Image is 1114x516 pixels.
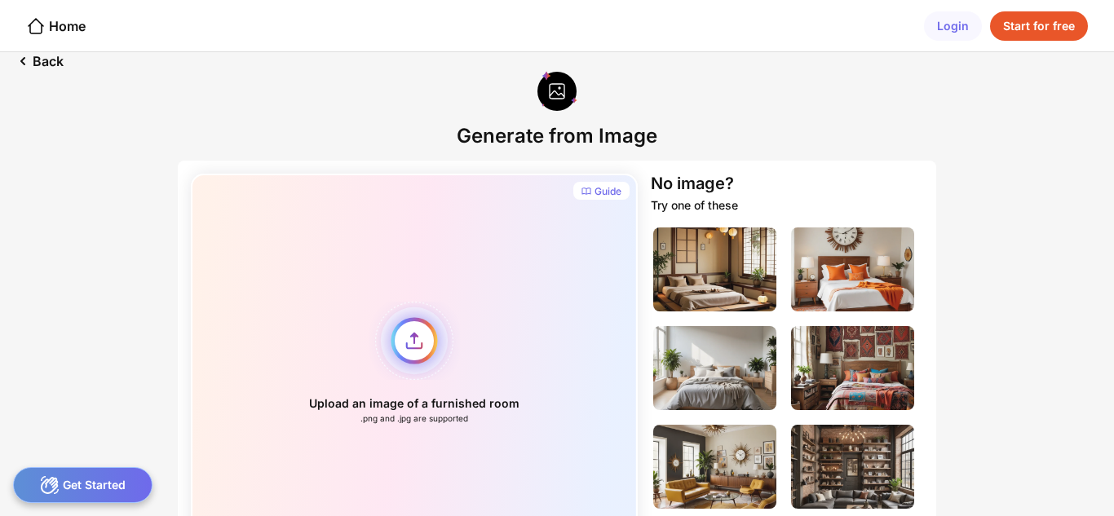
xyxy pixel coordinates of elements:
div: Start for free [990,11,1088,41]
div: No image? [651,174,734,193]
div: Home [26,16,86,36]
img: bedroomImage1.jpg [653,227,776,311]
div: Get Started [13,467,153,503]
div: Login [924,11,982,41]
img: livingRoomImage2.jpg [791,425,914,509]
img: bedroomImage4.jpg [791,326,914,410]
div: Generate from Image [457,124,657,148]
img: livingRoomImage1.jpg [653,425,776,509]
div: Guide [595,185,621,198]
img: bedroomImage3.jpg [653,326,776,410]
img: bedroomImage2.jpg [791,227,914,311]
div: Try one of these [651,198,738,212]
